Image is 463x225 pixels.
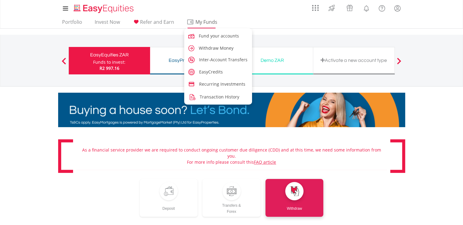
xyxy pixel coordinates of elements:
span: As a financial service provider we are required to conduct ongoing customer due diligence (CDD) a... [82,147,381,165]
a: Vouchers [341,2,359,13]
a: Notifications [359,2,374,14]
span: My Funds [187,18,226,26]
span: Recurring Investments [199,81,245,87]
a: Withdraw [265,179,324,217]
img: EasyEquities_Logo.png [72,4,136,14]
img: grid-menu-icon.svg [312,5,319,11]
img: easy-credits.svg [188,69,195,75]
div: EasyEquities ZAR [72,51,146,59]
a: FAQ article [254,159,276,165]
img: EasyMortage Promotion Banner [58,93,405,127]
img: caret-right.svg [187,44,195,52]
a: Refer and Earn [130,19,177,28]
span: Fund your accounts [199,33,239,39]
div: Funds to invest: [93,59,125,65]
span: Transaction History [200,94,239,100]
a: transaction-history.png Transaction History [184,91,252,102]
img: credit-card.svg [188,81,195,87]
img: vouchers-v2.svg [345,3,355,13]
a: easy-credits.svg EasyCredits [184,66,252,76]
div: Transfers & Forex [202,200,261,215]
a: AppsGrid [308,2,323,11]
img: account-transfer.svg [188,56,195,63]
span: EasyCredits [199,69,223,75]
span: Withdraw Money [199,45,233,51]
span: Inter-Account Transfers [199,57,247,62]
div: Withdraw [265,200,324,212]
a: fund.svg Fund your accounts [184,30,252,41]
img: thrive-v2.svg [327,3,337,13]
span: R2 997.16 [100,65,119,71]
a: Home page [71,2,136,14]
a: Transfers &Forex [202,179,261,217]
div: Deposit [140,200,198,212]
a: Deposit [140,179,198,217]
a: account-transfer.svg Inter-Account Transfers [184,54,252,64]
a: FAQ's and Support [374,2,390,14]
div: Demo ZAR [235,56,309,65]
div: Activate a new account type [317,56,391,65]
img: fund.svg [187,32,195,40]
a: My Profile [390,2,405,15]
a: Portfolio [60,19,85,28]
a: caret-right.svg Withdraw Money [184,42,252,53]
span: Refer and Earn [140,19,174,25]
a: credit-card.svg Recurring Investments [184,79,252,88]
a: Invest Now [92,19,122,28]
div: EasyProperties ZAR [154,56,228,65]
img: transaction-history.png [188,93,196,101]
